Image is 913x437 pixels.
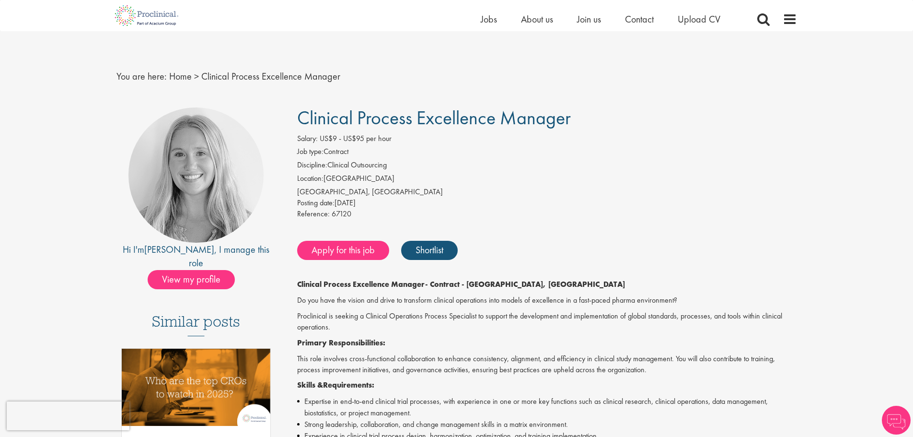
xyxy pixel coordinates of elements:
[152,313,240,336] h3: Similar posts
[297,279,425,289] strong: Clinical Process Excellence Manager
[297,133,318,144] label: Salary:
[148,270,235,289] span: View my profile
[201,70,340,83] span: Clinical Process Excellence Manager
[297,146,324,157] label: Job type:
[122,349,271,434] a: Link to a post
[194,70,199,83] span: >
[297,160,797,173] li: Clinical Outsourcing
[297,380,323,390] strong: Skills &
[320,133,392,143] span: US$9 - US$95 per hour
[116,243,276,270] div: Hi I'm , I manage this role
[481,13,497,25] a: Jobs
[297,198,335,208] span: Posting date:
[401,241,458,260] a: Shortlist
[882,406,911,435] img: Chatbot
[148,272,244,284] a: View my profile
[297,173,797,187] li: [GEOGRAPHIC_DATA]
[297,241,389,260] a: Apply for this job
[297,146,797,160] li: Contract
[625,13,654,25] a: Contact
[323,380,374,390] strong: Requirements:
[297,106,571,130] span: Clinical Process Excellence Manager
[297,173,324,184] label: Location:
[297,354,797,376] p: This role involves cross-functional collaboration to enhance consistency, alignment, and efficien...
[297,396,797,419] li: Expertise in end-to-end clinical trial processes, with experience in one or more key functions su...
[297,187,797,198] div: [GEOGRAPHIC_DATA], [GEOGRAPHIC_DATA]
[297,160,327,171] label: Discipline:
[297,419,797,430] li: Strong leadership, collaboration, and change management skills in a matrix environment.
[169,70,192,83] a: breadcrumb link
[297,198,797,209] div: [DATE]
[7,402,129,430] iframe: reCAPTCHA
[297,209,330,220] label: Reference:
[678,13,720,25] a: Upload CV
[297,338,385,348] strong: Primary Responsibilities:
[297,311,797,333] p: Proclinical is seeking a Clinical Operations Process Specialist to support the development and im...
[122,349,271,426] img: Top 10 CROs 2025 | Proclinical
[425,279,625,289] strong: - Contract - [GEOGRAPHIC_DATA], [GEOGRAPHIC_DATA]
[521,13,553,25] a: About us
[128,107,264,243] img: imeage of recruiter Shannon Briggs
[144,243,214,256] a: [PERSON_NAME]
[297,295,797,306] p: Do you have the vision and drive to transform clinical operations into models of excellence in a ...
[116,70,167,83] span: You are here:
[332,209,351,219] span: 67120
[577,13,601,25] a: Join us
